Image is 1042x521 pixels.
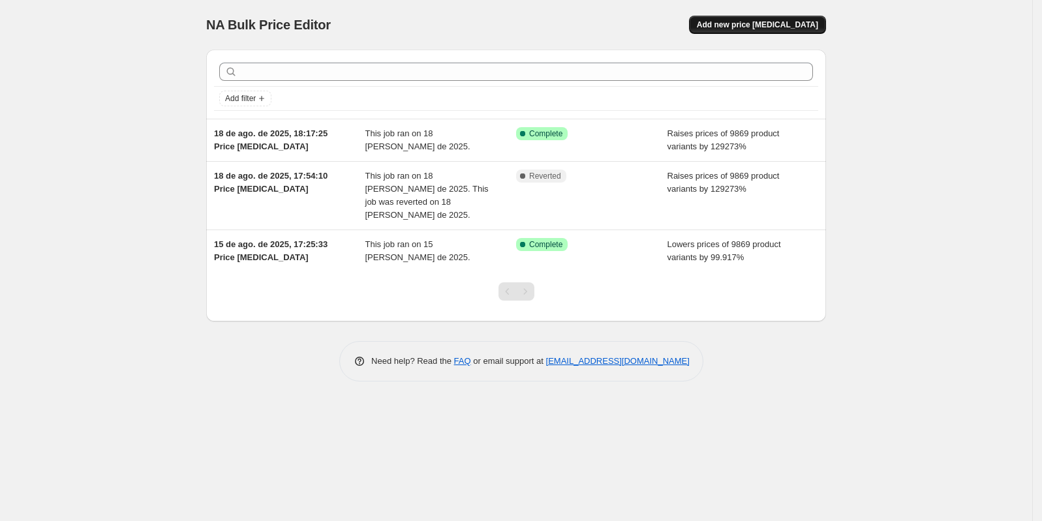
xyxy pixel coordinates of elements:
[365,239,470,262] span: This job ran on 15 [PERSON_NAME] de 2025.
[371,356,454,366] span: Need help? Read the
[454,356,471,366] a: FAQ
[225,93,256,104] span: Add filter
[498,282,534,301] nav: Pagination
[471,356,546,366] span: or email support at
[365,171,489,220] span: This job ran on 18 [PERSON_NAME] de 2025. This job was reverted on 18 [PERSON_NAME] de 2025.
[667,239,781,262] span: Lowers prices of 9869 product variants by 99.917%
[697,20,818,30] span: Add new price [MEDICAL_DATA]
[546,356,690,366] a: [EMAIL_ADDRESS][DOMAIN_NAME]
[667,171,780,194] span: Raises prices of 9869 product variants by 129273%
[529,128,562,139] span: Complete
[365,128,470,151] span: This job ran on 18 [PERSON_NAME] de 2025.
[689,16,826,34] button: Add new price [MEDICAL_DATA]
[214,171,328,194] span: 18 de ago. de 2025, 17:54:10 Price [MEDICAL_DATA]
[214,239,328,262] span: 15 de ago. de 2025, 17:25:33 Price [MEDICAL_DATA]
[529,239,562,250] span: Complete
[667,128,780,151] span: Raises prices of 9869 product variants by 129273%
[219,91,271,106] button: Add filter
[214,128,328,151] span: 18 de ago. de 2025, 18:17:25 Price [MEDICAL_DATA]
[206,18,331,32] span: NA Bulk Price Editor
[529,171,561,181] span: Reverted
